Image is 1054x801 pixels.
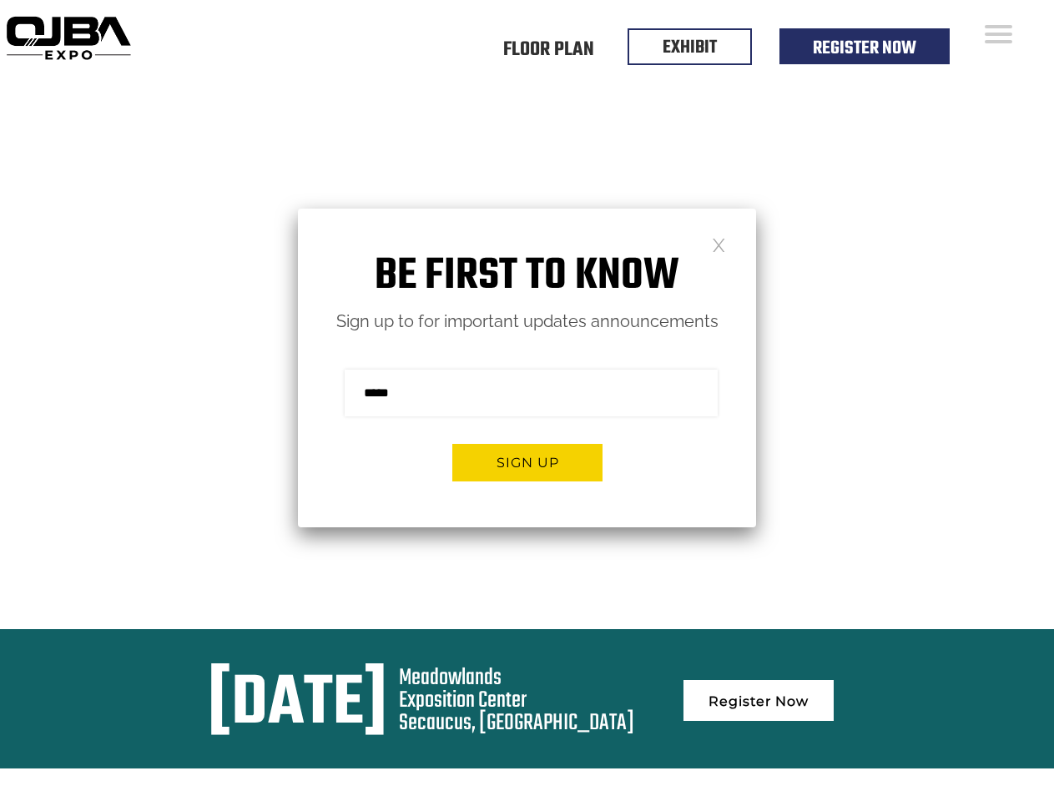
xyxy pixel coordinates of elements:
h1: Be first to know [298,250,756,303]
div: [DATE] [208,667,387,743]
a: Close [712,237,726,251]
a: Register Now [683,680,834,721]
p: Sign up to for important updates announcements [298,307,756,336]
a: Register Now [813,34,916,63]
a: EXHIBIT [663,33,717,62]
button: Sign up [452,444,603,481]
div: Meadowlands Exposition Center Secaucus, [GEOGRAPHIC_DATA] [399,667,634,734]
